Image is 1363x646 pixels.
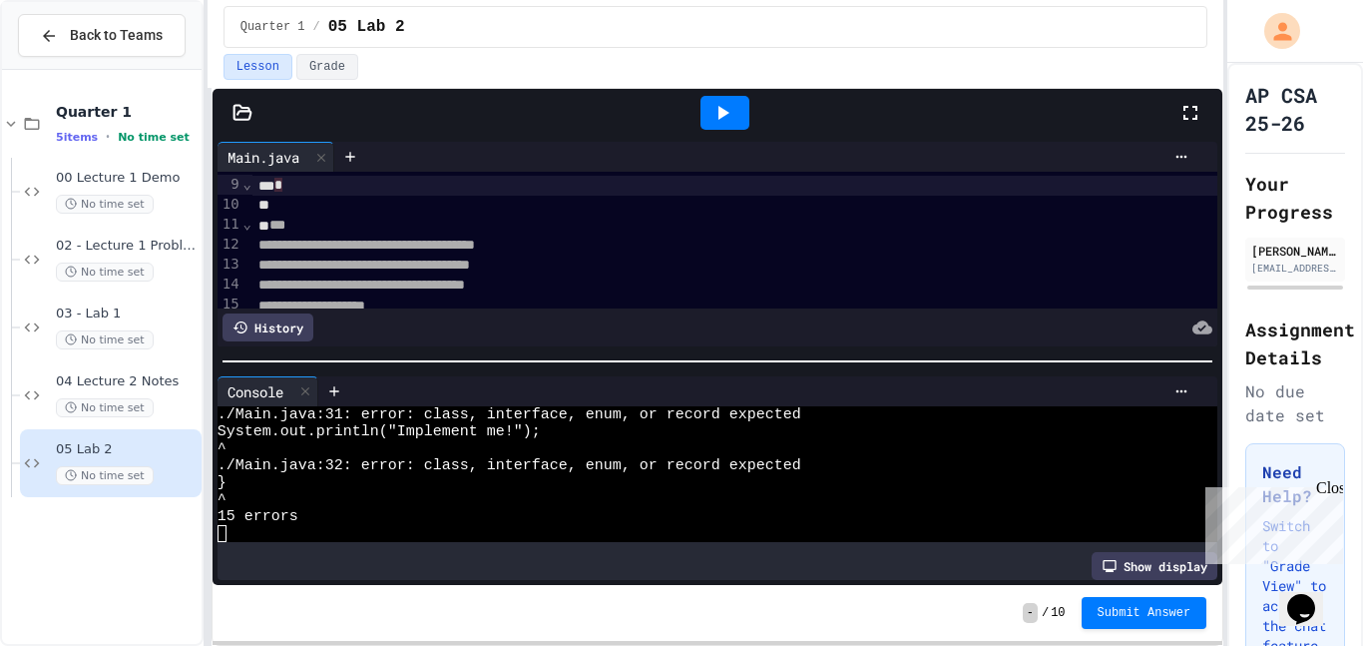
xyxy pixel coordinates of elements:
span: / [1042,605,1049,621]
div: Show display [1092,552,1217,580]
h2: Your Progress [1245,170,1345,226]
span: No time set [56,466,154,485]
div: 14 [218,275,242,295]
button: Back to Teams [18,14,186,57]
span: 05 Lab 2 [56,441,198,458]
iframe: chat widget [1279,566,1343,626]
span: ^ [218,440,227,457]
div: My Account [1243,8,1305,54]
div: 10 [218,195,242,215]
span: 5 items [56,131,98,144]
span: Back to Teams [70,25,163,46]
button: Submit Answer [1082,597,1207,629]
span: No time set [56,398,154,417]
span: Fold line [242,216,252,232]
span: No time set [56,330,154,349]
div: Console [218,381,293,402]
span: • [106,129,110,145]
div: Console [218,376,318,406]
span: 04 Lecture 2 Notes [56,373,198,390]
span: Quarter 1 [56,103,198,121]
span: No time set [118,131,190,144]
h1: AP CSA 25-26 [1245,81,1345,137]
div: 13 [218,255,242,275]
div: Main.java [218,147,309,168]
span: 00 Lecture 1 Demo [56,170,198,187]
iframe: chat widget [1197,479,1343,564]
div: [EMAIL_ADDRESS][PERSON_NAME][DOMAIN_NAME] [1251,261,1339,276]
button: Lesson [224,54,292,80]
span: / [313,19,320,35]
div: 11 [218,215,242,235]
span: Fold line [242,176,252,192]
div: 9 [218,175,242,195]
span: Quarter 1 [240,19,305,35]
div: [PERSON_NAME] [PERSON_NAME] [1251,242,1339,260]
span: Submit Answer [1098,605,1191,621]
span: } [218,474,227,491]
span: No time set [56,263,154,282]
div: Main.java [218,142,334,172]
div: History [223,314,313,341]
h2: Assignment Details [1245,316,1345,371]
span: System.out.println("Implement me!"); [218,423,541,440]
span: - [1023,603,1038,623]
div: No due date set [1245,379,1345,427]
h3: Need Help? [1262,460,1328,508]
span: 02 - Lecture 1 Problem 2 [56,238,198,255]
span: 10 [1051,605,1065,621]
span: ./Main.java:31: error: class, interface, enum, or record expected [218,406,801,423]
span: 03 - Lab 1 [56,306,198,323]
div: 12 [218,235,242,255]
div: Chat with us now!Close [8,8,138,127]
div: 15 [218,295,242,315]
span: ./Main.java:32: error: class, interface, enum, or record expected [218,457,801,474]
button: Grade [296,54,358,80]
span: ^ [218,491,227,508]
span: No time set [56,195,154,214]
span: 15 errors [218,508,298,525]
span: 05 Lab 2 [328,15,405,39]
